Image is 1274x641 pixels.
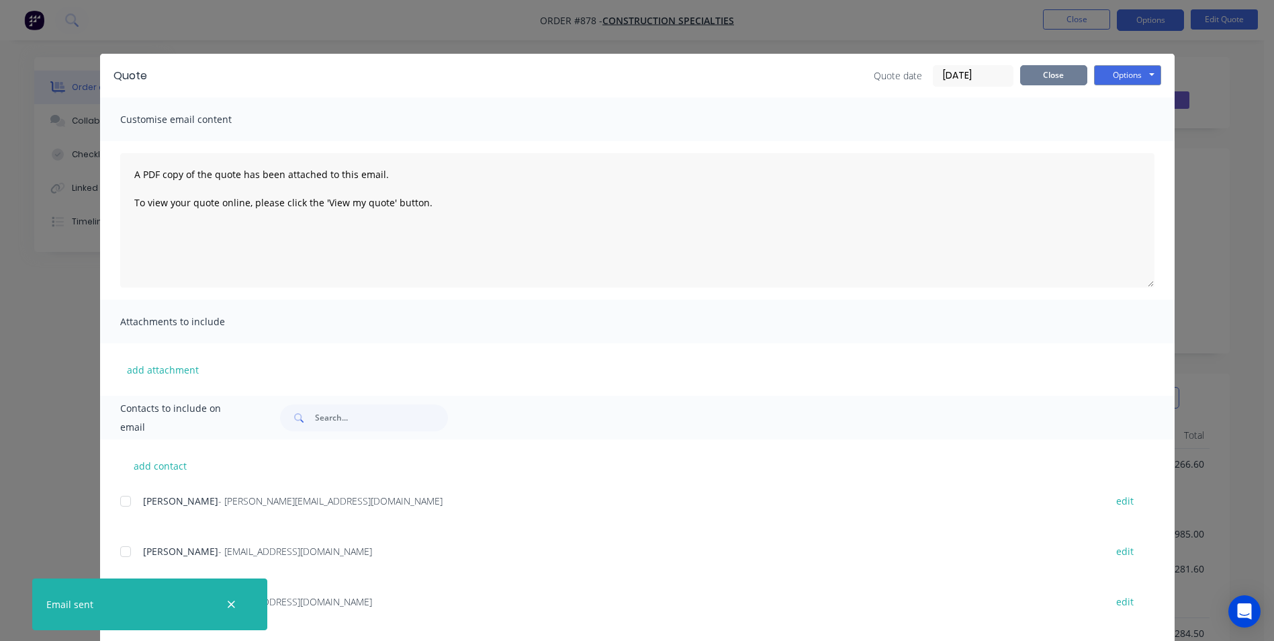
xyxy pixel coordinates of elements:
button: Close [1020,65,1087,85]
span: Contacts to include on email [120,399,247,437]
input: Search... [315,404,448,431]
div: Quote [113,68,147,84]
div: Open Intercom Messenger [1228,595,1261,628]
button: add attachment [120,359,206,380]
button: edit [1108,542,1142,560]
button: edit [1108,492,1142,510]
span: Attachments to include [120,312,268,331]
textarea: A PDF copy of the quote has been attached to this email. To view your quote online, please click ... [120,153,1154,288]
span: - [EMAIL_ADDRESS][DOMAIN_NAME] [218,545,372,558]
button: add contact [120,456,201,476]
span: - [PERSON_NAME][EMAIL_ADDRESS][DOMAIN_NAME] [218,495,443,507]
span: [PERSON_NAME] [143,495,218,507]
button: Options [1094,65,1161,85]
span: - [EMAIL_ADDRESS][DOMAIN_NAME] [218,595,372,608]
div: Email sent [46,597,93,611]
span: Customise email content [120,110,268,129]
button: edit [1108,593,1142,611]
span: [PERSON_NAME] [143,545,218,558]
span: Quote date [874,69,922,83]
